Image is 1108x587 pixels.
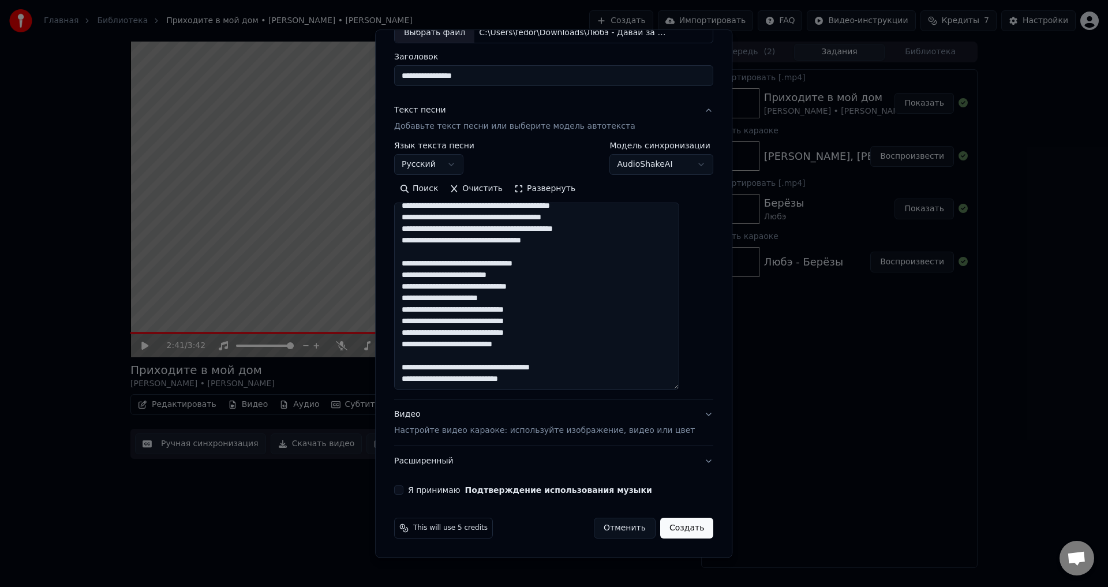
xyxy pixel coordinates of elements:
button: Создать [660,518,713,539]
label: Заголовок [394,53,713,61]
button: Расширенный [394,447,713,477]
button: Поиск [394,180,444,199]
button: Я принимаю [465,487,652,495]
div: Выбрать файл [395,23,474,43]
button: ВидеоНастройте видео караоке: используйте изображение, видео или цвет [394,400,713,446]
label: Язык текста песни [394,142,474,150]
button: Развернуть [508,180,581,199]
label: Модель синхронизации [610,142,714,150]
div: Видео [394,409,695,437]
p: Настройте видео караоке: используйте изображение, видео или цвет [394,425,695,437]
button: Отменить [594,518,656,539]
div: C:\Users\fedor\Downloads\Любэ - Давай за … (1).mp3 [474,27,671,39]
div: Текст песни [394,105,446,117]
div: Текст песниДобавьте текст песни или выберите модель автотекста [394,142,713,399]
p: Добавьте текст песни или выберите модель автотекста [394,121,635,133]
label: Я принимаю [408,487,652,495]
button: Очистить [444,180,509,199]
button: Текст песниДобавьте текст песни или выберите модель автотекста [394,96,713,142]
span: This will use 5 credits [413,524,488,533]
